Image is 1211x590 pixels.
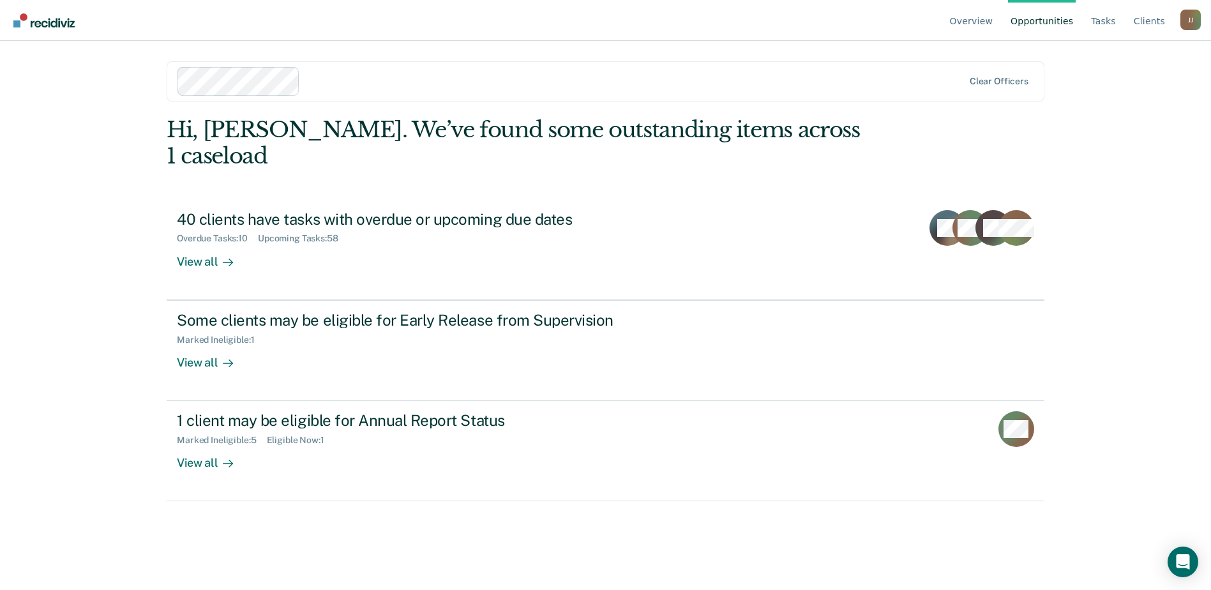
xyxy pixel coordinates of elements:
[177,345,248,370] div: View all
[177,233,258,244] div: Overdue Tasks : 10
[167,401,1044,501] a: 1 client may be eligible for Annual Report StatusMarked Ineligible:5Eligible Now:1View all
[13,13,75,27] img: Recidiviz
[1180,10,1201,30] div: J J
[167,300,1044,401] a: Some clients may be eligible for Early Release from SupervisionMarked Ineligible:1View all
[177,210,625,229] div: 40 clients have tasks with overdue or upcoming due dates
[1168,547,1198,577] div: Open Intercom Messenger
[177,435,266,446] div: Marked Ineligible : 5
[177,311,625,329] div: Some clients may be eligible for Early Release from Supervision
[267,435,335,446] div: Eligible Now : 1
[258,233,349,244] div: Upcoming Tasks : 58
[177,411,625,430] div: 1 client may be eligible for Annual Report Status
[177,335,264,345] div: Marked Ineligible : 1
[1180,10,1201,30] button: Profile dropdown button
[970,76,1028,87] div: Clear officers
[177,446,248,471] div: View all
[167,117,869,169] div: Hi, [PERSON_NAME]. We’ve found some outstanding items across 1 caseload
[167,200,1044,300] a: 40 clients have tasks with overdue or upcoming due datesOverdue Tasks:10Upcoming Tasks:58View all
[177,244,248,269] div: View all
